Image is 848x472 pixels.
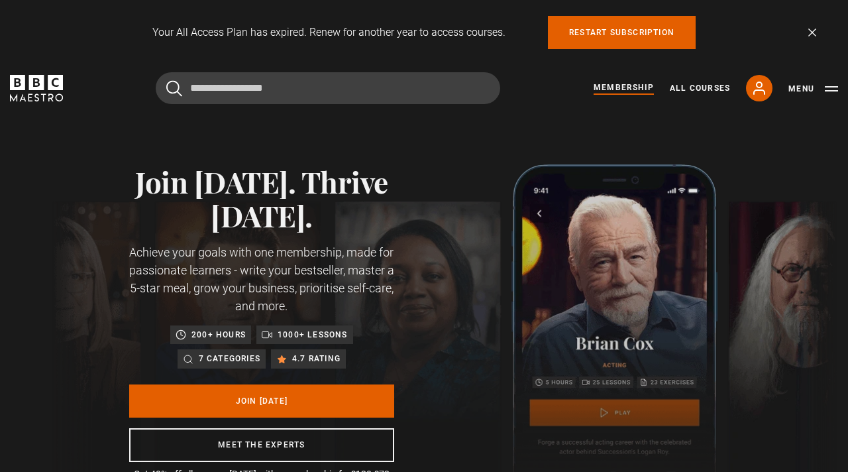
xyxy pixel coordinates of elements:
input: Search [156,72,500,104]
p: 7 categories [199,352,260,365]
button: Toggle navigation [788,82,838,95]
button: Submit the search query [166,80,182,97]
h1: Join [DATE]. Thrive [DATE]. [129,164,394,233]
svg: BBC Maestro [10,75,63,101]
a: All Courses [670,82,730,94]
a: Meet the experts [129,428,394,462]
p: 4.7 rating [292,352,341,365]
a: Membership [594,82,654,95]
p: Achieve your goals with one membership, made for passionate learners - write your bestseller, mas... [129,243,394,315]
a: Restart subscription [548,16,696,49]
p: Your All Access Plan has expired. Renew for another year to access courses. [152,25,505,40]
a: Join [DATE] [129,384,394,418]
p: 1000+ lessons [278,328,348,341]
p: 200+ hours [191,328,246,341]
